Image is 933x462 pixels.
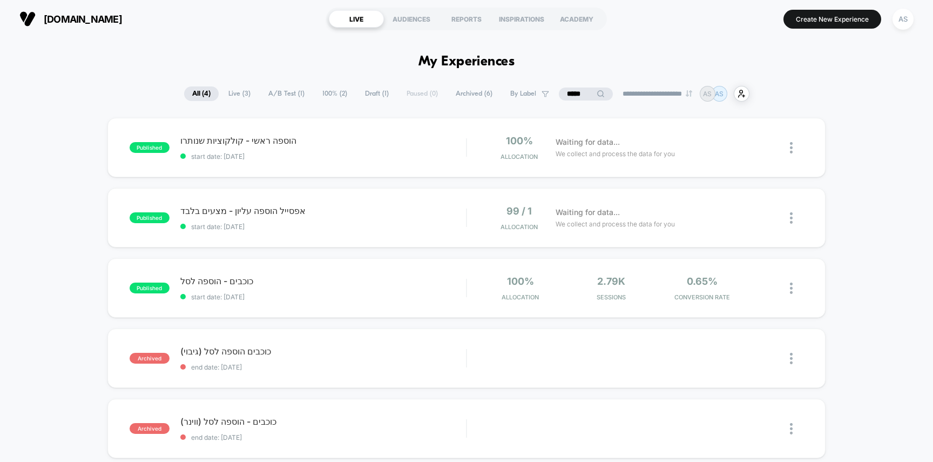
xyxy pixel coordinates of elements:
span: CONVERSION RATE [659,293,745,301]
span: start date: [DATE] [180,293,466,301]
span: published [130,142,170,153]
span: published [130,283,170,293]
span: Allocation [501,153,538,160]
span: We collect and process the data for you [556,219,675,229]
span: Allocation [502,293,539,301]
span: Allocation [501,223,538,231]
img: close [790,283,793,294]
span: [DOMAIN_NAME] [44,14,122,25]
span: כוכבים - הוספה לסל (ווינר) [180,416,466,427]
span: archived [130,423,170,434]
span: הוספה ראשי - קולקוציות שנותרו [180,135,466,146]
span: Sessions [569,293,654,301]
span: All ( 4 ) [184,86,219,101]
img: close [790,423,793,434]
img: close [790,353,793,364]
button: AS [889,8,917,30]
span: 0.65% [687,276,718,287]
img: close [790,142,793,153]
button: Create New Experience [783,10,881,29]
span: 99 / 1 [506,205,532,217]
span: כוכבים - הוספה לסל [180,276,466,286]
span: Draft ( 1 ) [357,86,397,101]
span: start date: [DATE] [180,223,466,231]
span: Waiting for data... [556,206,620,218]
h1: My Experiences [418,54,515,70]
div: AUDIENCES [384,10,439,28]
span: כוכבים הוספה לסל (גיבוי) [180,346,466,357]
span: published [130,212,170,223]
span: A/B Test ( 1 ) [260,86,313,101]
span: We collect and process the data for you [556,149,675,159]
span: Archived ( 6 ) [448,86,501,101]
span: By Label [510,90,536,98]
span: start date: [DATE] [180,152,466,160]
span: Live ( 3 ) [220,86,259,101]
span: 2.79k [597,276,625,287]
button: [DOMAIN_NAME] [16,10,125,28]
div: INSPIRATIONS [494,10,549,28]
span: 100% [507,276,534,287]
div: ACADEMY [549,10,604,28]
div: LIVE [329,10,384,28]
span: 100% ( 2 ) [314,86,355,101]
span: end date: [DATE] [180,363,466,371]
p: AS [715,90,724,98]
span: archived [130,353,170,364]
span: Waiting for data... [556,136,620,148]
img: end [686,90,692,97]
span: end date: [DATE] [180,433,466,441]
div: AS [893,9,914,30]
img: close [790,212,793,224]
span: 100% [506,135,533,146]
img: Visually logo [19,11,36,27]
p: AS [703,90,712,98]
div: REPORTS [439,10,494,28]
span: אפסייל הוספה עליון - מצעים בלבד [180,205,466,216]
